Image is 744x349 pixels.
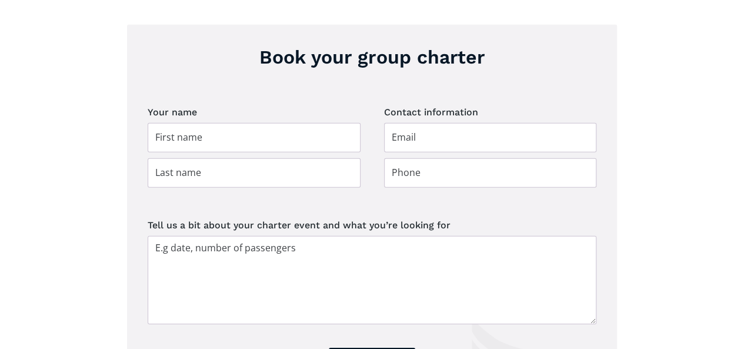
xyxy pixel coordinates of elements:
[384,123,597,152] input: Email
[384,104,597,120] label: Contact information
[148,217,596,233] label: Tell us a bit about your charter event and what you’re looking for
[384,158,597,188] input: Phone
[148,158,361,188] input: Last name
[148,45,596,69] h3: Book your group charter
[148,104,361,120] label: Your name
[148,123,361,152] input: First name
